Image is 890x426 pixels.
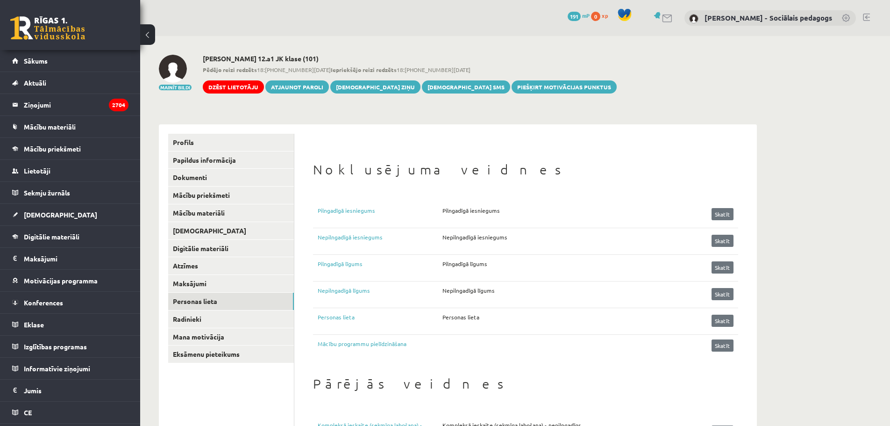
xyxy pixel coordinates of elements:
[12,50,128,72] a: Sākums
[24,94,128,116] legend: Ziņojumi
[12,336,128,357] a: Izglītības programas
[12,204,128,225] a: [DEMOGRAPHIC_DATA]
[168,187,294,204] a: Mācību priekšmeti
[568,12,581,21] span: 191
[24,188,70,197] span: Sekmju žurnāls
[318,260,442,274] a: Pilngadīgā līgums
[602,12,608,19] span: xp
[24,248,128,269] legend: Maksājumi
[689,14,698,23] img: Dagnija Gaubšteina - Sociālais pedagogs
[159,55,187,83] img: Alise Birziņa
[203,65,617,74] span: 18:[PHONE_NUMBER][DATE] 18:[PHONE_NUMBER][DATE]
[712,261,733,274] a: Skatīt
[12,116,128,137] a: Mācību materiāli
[442,286,495,295] p: Nepilngadīgā līgums
[265,80,329,94] a: Atjaunot paroli
[24,408,32,417] span: CE
[12,138,128,159] a: Mācību priekšmeti
[318,206,442,220] a: Pilngadīgā iesniegums
[318,339,406,352] a: Mācību programmu pielīdzināšana
[24,144,81,153] span: Mācību priekšmeti
[442,260,487,268] p: Pilngadīgā līgums
[12,358,128,379] a: Informatīvie ziņojumi
[24,364,90,373] span: Informatīvie ziņojumi
[442,313,479,321] p: Personas lieta
[24,79,46,87] span: Aktuāli
[168,310,294,328] a: Radinieki
[24,276,98,285] span: Motivācijas programma
[318,313,442,327] a: Personas lieta
[591,12,612,19] a: 0 xp
[168,240,294,257] a: Digitālie materiāli
[203,66,257,73] b: Pēdējo reizi redzēts
[24,123,76,131] span: Mācību materiāli
[331,66,397,73] b: Iepriekšējo reizi redzēts
[12,402,128,423] a: CE
[12,182,128,203] a: Sekmju žurnāls
[168,328,294,346] a: Mana motivācija
[12,248,128,269] a: Maksājumi
[330,80,420,94] a: [DEMOGRAPHIC_DATA] ziņu
[313,162,738,178] h1: Noklusējuma veidnes
[24,210,97,219] span: [DEMOGRAPHIC_DATA]
[442,206,500,215] p: Pilngadīgā iesniegums
[582,12,590,19] span: mP
[109,99,128,111] i: 2704
[168,134,294,151] a: Profils
[12,292,128,313] a: Konferences
[24,166,50,175] span: Lietotāji
[168,275,294,292] a: Maksājumi
[712,315,733,327] a: Skatīt
[24,57,48,65] span: Sākums
[203,80,264,94] a: Dzēst lietotāju
[712,288,733,300] a: Skatīt
[512,80,617,94] a: Piešķirt motivācijas punktus
[12,160,128,181] a: Lietotāji
[24,232,79,241] span: Digitālie materiāli
[442,233,507,241] p: Nepilngadīgā iesniegums
[168,346,294,363] a: Eksāmenu pieteikums
[318,286,442,300] a: Nepilngadīgā līgums
[24,320,44,329] span: Eklase
[168,169,294,186] a: Dokumenti
[712,339,733,352] a: Skatīt
[591,12,600,21] span: 0
[318,233,442,247] a: Nepilngadīgā iesniegums
[712,208,733,220] a: Skatīt
[10,16,85,40] a: Rīgas 1. Tālmācības vidusskola
[12,94,128,116] a: Ziņojumi2704
[712,235,733,247] a: Skatīt
[705,13,832,22] a: [PERSON_NAME] - Sociālais pedagogs
[568,12,590,19] a: 191 mP
[12,72,128,94] a: Aktuāli
[203,55,617,63] h2: [PERSON_NAME] 12.a1 JK klase (101)
[422,80,510,94] a: [DEMOGRAPHIC_DATA] SMS
[24,342,87,351] span: Izglītības programas
[159,85,192,90] button: Mainīt bildi
[168,222,294,239] a: [DEMOGRAPHIC_DATA]
[168,293,294,310] a: Personas lieta
[12,226,128,247] a: Digitālie materiāli
[168,204,294,222] a: Mācību materiāli
[12,380,128,401] a: Jumis
[12,270,128,291] a: Motivācijas programma
[12,314,128,335] a: Eklase
[313,376,738,392] h1: Pārējās veidnes
[24,386,42,395] span: Jumis
[24,298,63,307] span: Konferences
[168,152,294,169] a: Papildus informācija
[168,257,294,274] a: Atzīmes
